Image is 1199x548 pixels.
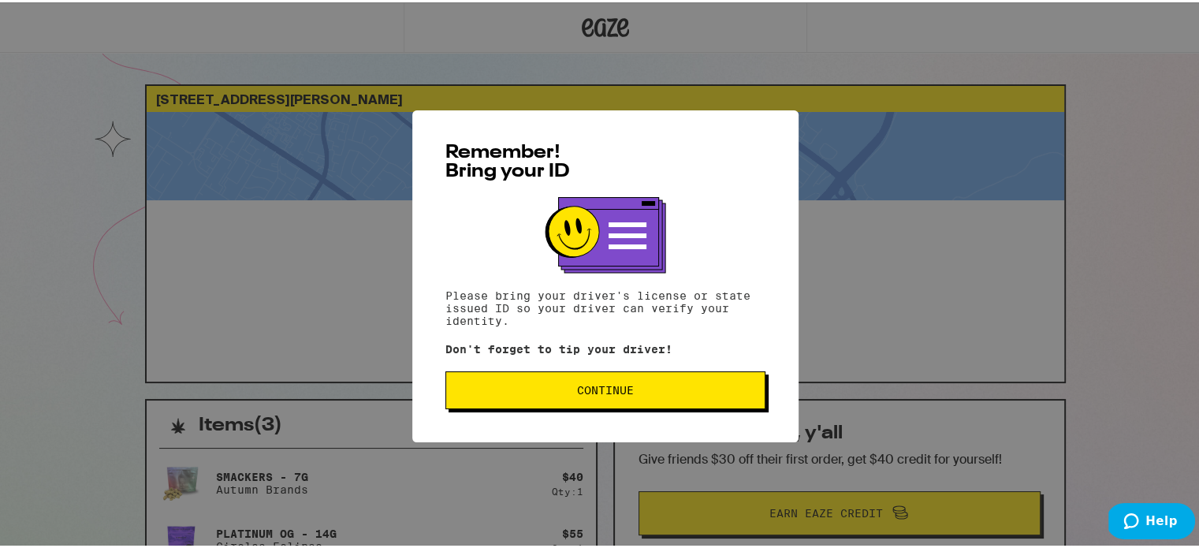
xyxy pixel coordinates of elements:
span: Remember! Bring your ID [445,141,570,179]
span: Continue [577,382,634,393]
p: Please bring your driver's license or state issued ID so your driver can verify your identity. [445,287,765,325]
iframe: Opens a widget where you can find more information [1108,501,1195,540]
button: Continue [445,369,765,407]
p: Don't forget to tip your driver! [445,341,765,353]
